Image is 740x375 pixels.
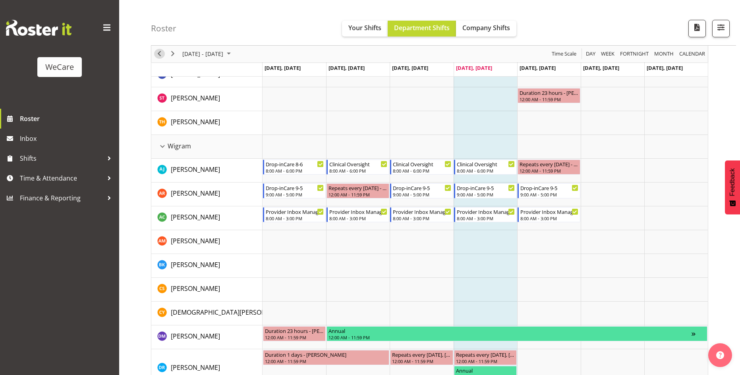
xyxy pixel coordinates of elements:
span: [PERSON_NAME] [171,363,220,372]
div: Drop-inCare 8-6 [266,160,324,168]
button: Company Shifts [456,21,516,37]
span: Finance & Reporting [20,192,103,204]
button: Timeline Day [585,49,597,59]
div: Andrew Casburn"s event - Provider Inbox Management Begin From Friday, October 3, 2025 at 8:00:00 ... [518,207,580,222]
div: Andrew Casburn"s event - Provider Inbox Management Begin From Tuesday, September 30, 2025 at 8:00... [327,207,389,222]
div: previous period [153,46,166,62]
button: Previous [154,49,165,59]
span: calendar [678,49,706,59]
div: 9:00 AM - 5:00 PM [457,191,515,198]
span: [DATE], [DATE] [583,64,619,71]
span: [PERSON_NAME] [171,213,220,221]
span: Roster [20,113,115,125]
div: 8:00 AM - 6:00 PM [266,167,324,174]
div: Andrew Casburn"s event - Provider Inbox Management Begin From Wednesday, October 1, 2025 at 8:00:... [390,207,453,222]
div: Deepti Raturi"s event - Repeats every wednesday, thursday - Deepti Raturi Begin From Wednesday, O... [390,350,453,365]
a: [PERSON_NAME] [171,260,220,269]
div: Duration 1 days - [PERSON_NAME] [265,350,387,358]
div: Provider Inbox Management [393,208,451,215]
div: Andrea Ramirez"s event - Drop-inCare 9-5 Begin From Wednesday, October 1, 2025 at 9:00:00 AM GMT+... [390,183,453,198]
span: [DATE], [DATE] [328,64,365,71]
span: Feedback [729,168,736,196]
span: Month [653,49,674,59]
td: Simone Turner resource [151,87,263,111]
button: Department Shifts [388,21,456,37]
div: Provider Inbox Management [266,208,324,215]
div: Clinical Oversight [457,160,515,168]
div: Andrew Casburn"s event - Provider Inbox Management Begin From Thursday, October 2, 2025 at 8:00:0... [454,207,517,222]
div: Repeats every [DATE] - [PERSON_NAME] [328,184,387,192]
a: [DEMOGRAPHIC_DATA][PERSON_NAME] [171,308,289,317]
div: Repeats every [DATE] - [PERSON_NAME] [520,160,578,168]
button: Timeline Month [653,49,675,59]
td: Andrew Casburn resource [151,206,263,230]
div: 8:00 AM - 3:00 PM [266,215,324,221]
div: Deepti Mahajan"s event - Annual Begin From Tuesday, September 30, 2025 at 12:00:00 AM GMT+13:00 E... [327,326,707,341]
span: Day [585,49,596,59]
span: [PERSON_NAME] [171,284,220,293]
span: [PERSON_NAME] [171,94,220,102]
span: [DATE], [DATE] [265,64,301,71]
div: 12:00 AM - 11:59 PM [392,358,451,364]
span: Department Shifts [394,23,450,32]
div: 9:00 AM - 5:00 PM [393,191,451,198]
div: 12:00 AM - 11:59 PM [328,191,387,198]
div: Repeats every [DATE], [DATE] - [PERSON_NAME] [392,350,451,358]
span: [PERSON_NAME] [171,332,220,340]
div: 9:00 AM - 5:00 PM [520,191,578,198]
div: Provider Inbox Management [520,208,578,215]
td: Brian Ko resource [151,254,263,278]
a: [PERSON_NAME] [171,93,220,103]
div: 8:00 AM - 6:00 PM [329,167,387,174]
div: Andrew Casburn"s event - Provider Inbox Management Begin From Monday, September 29, 2025 at 8:00:... [263,207,326,222]
div: AJ Jones"s event - Clinical Oversight Begin From Thursday, October 2, 2025 at 8:00:00 AM GMT+13:0... [454,160,517,175]
div: Andrea Ramirez"s event - Repeats every tuesday - Andrea Ramirez Begin From Tuesday, September 30,... [327,183,389,198]
div: 8:00 AM - 3:00 PM [520,215,578,221]
span: [PERSON_NAME] [171,165,220,174]
div: 8:00 AM - 6:00 PM [393,167,451,174]
div: AJ Jones"s event - Clinical Oversight Begin From Tuesday, September 30, 2025 at 8:00:00 AM GMT+13... [327,160,389,175]
span: [PERSON_NAME] [171,70,220,79]
div: Provider Inbox Management [457,208,515,215]
div: Clinical Oversight [329,160,387,168]
td: Ashley Mendoza resource [151,230,263,254]
div: Annual [328,327,692,335]
button: Timeline Week [600,49,616,59]
div: WeCare [45,61,74,73]
h4: Roster [151,24,176,33]
span: [DATE], [DATE] [520,64,556,71]
span: Company Shifts [462,23,510,32]
span: Time & Attendance [20,172,103,184]
span: [DATE], [DATE] [392,64,428,71]
td: Deepti Mahajan resource [151,325,263,349]
div: Sep 29 - Oct 05, 2025 [180,46,236,62]
span: Time Scale [551,49,577,59]
div: 12:00 AM - 11:59 PM [456,358,515,364]
a: [PERSON_NAME] [171,212,220,222]
div: Deepti Raturi"s event - Duration 1 days - Deepti Raturi Begin From Monday, September 29, 2025 at ... [263,350,389,365]
div: Duration 23 hours - [PERSON_NAME] [265,327,324,335]
div: Duration 23 hours - [PERSON_NAME] [520,88,578,96]
span: [PERSON_NAME] [171,260,220,269]
td: Christianna Yu resource [151,302,263,325]
div: 8:00 AM - 3:00 PM [393,215,451,221]
button: Download a PDF of the roster according to the set date range. [688,20,706,37]
div: Annual [456,366,515,374]
div: Drop-inCare 9-5 [393,184,451,192]
div: 12:00 AM - 11:59 PM [265,358,387,364]
a: [PERSON_NAME] [171,188,220,198]
td: Catherine Stewart resource [151,278,263,302]
div: Andrea Ramirez"s event - Drop-inCare 9-5 Begin From Thursday, October 2, 2025 at 9:00:00 AM GMT+1... [454,183,517,198]
div: Provider Inbox Management [329,208,387,215]
button: Feedback - Show survey [725,160,740,214]
span: Shifts [20,152,103,164]
div: AJ Jones"s event - Repeats every friday - AJ Jones Begin From Friday, October 3, 2025 at 12:00:00... [518,160,580,175]
button: Time Scale [551,49,578,59]
span: [DATE], [DATE] [647,64,683,71]
td: Andrea Ramirez resource [151,183,263,206]
span: [PERSON_NAME] [171,237,220,245]
div: Andrea Ramirez"s event - Drop-inCare 9-5 Begin From Monday, September 29, 2025 at 9:00:00 AM GMT+... [263,183,326,198]
span: [DATE], [DATE] [456,64,492,71]
button: Next [168,49,178,59]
